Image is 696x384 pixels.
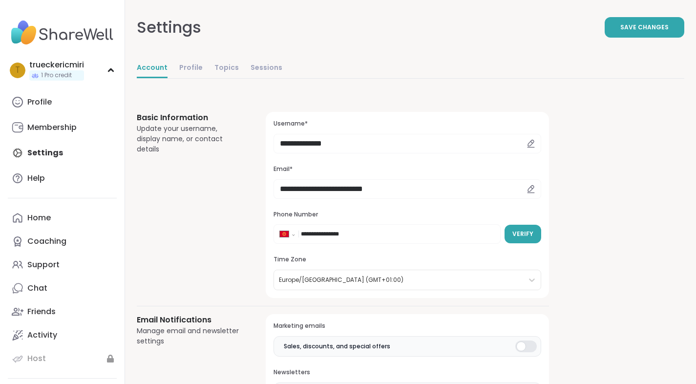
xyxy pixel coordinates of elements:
a: Profile [179,59,203,78]
div: Coaching [27,236,66,247]
h3: Newsletters [274,368,541,377]
a: Account [137,59,168,78]
span: 1 Pro credit [41,71,72,80]
span: Save Changes [620,23,669,32]
div: Help [27,173,45,184]
div: Update your username, display name, or contact details [137,124,242,154]
span: Sales, discounts, and special offers [284,342,390,351]
h3: Email* [274,165,541,173]
div: Support [27,259,60,270]
a: Sessions [251,59,282,78]
a: Coaching [8,230,117,253]
div: Activity [27,330,57,341]
h3: Time Zone [274,256,541,264]
h3: Basic Information [137,112,242,124]
img: ShareWell Nav Logo [8,16,117,50]
div: Chat [27,283,47,294]
button: Save Changes [605,17,684,38]
a: Friends [8,300,117,323]
a: Help [8,167,117,190]
div: Host [27,353,46,364]
a: Topics [214,59,239,78]
a: Home [8,206,117,230]
div: Friends [27,306,56,317]
div: Membership [27,122,77,133]
div: Manage email and newsletter settings [137,326,242,346]
a: Activity [8,323,117,347]
span: Verify [512,230,533,238]
a: Host [8,347,117,370]
h3: Username* [274,120,541,128]
h3: Marketing emails [274,322,541,330]
div: Settings [137,16,201,39]
div: trueckericmiri [29,60,84,70]
span: t [15,64,20,77]
h3: Email Notifications [137,314,242,326]
div: Profile [27,97,52,107]
a: Chat [8,277,117,300]
div: Home [27,213,51,223]
button: Verify [505,225,541,243]
h3: Phone Number [274,211,541,219]
a: Profile [8,90,117,114]
a: Membership [8,116,117,139]
a: Support [8,253,117,277]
